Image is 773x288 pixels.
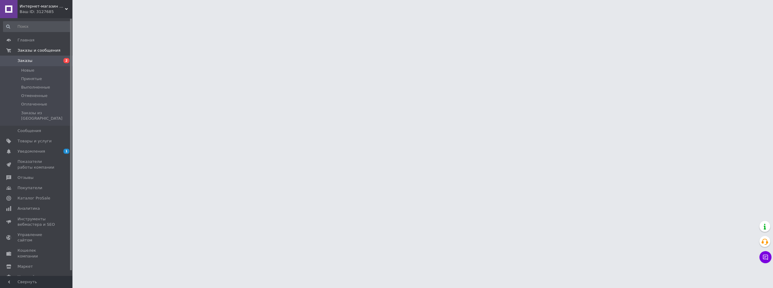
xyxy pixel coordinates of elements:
span: Интернет-магазин DoubleMix [20,4,65,9]
span: Выполненные [21,85,50,90]
span: Отзывы [18,175,34,180]
input: Поиск [3,21,71,32]
span: Аналитика [18,206,40,211]
span: Сообщения [18,128,41,134]
span: Заказы из [GEOGRAPHIC_DATA] [21,110,71,121]
span: Оплаченные [21,102,47,107]
span: Заказы [18,58,32,63]
span: Новые [21,68,34,73]
span: Показатели работы компании [18,159,56,170]
span: Заказы и сообщения [18,48,60,53]
button: Чат с покупателем [759,251,771,263]
span: Покупатели [18,185,42,191]
span: Каталог ProSale [18,196,50,201]
span: Главная [18,37,34,43]
span: 1 [63,149,69,154]
span: Принятые [21,76,42,82]
span: Маркет [18,264,33,269]
span: Товары и услуги [18,138,52,144]
span: Инструменты вебмастера и SEO [18,216,56,227]
span: Управление сайтом [18,232,56,243]
span: Кошелек компании [18,248,56,259]
span: Настройки [18,274,40,280]
div: Ваш ID: 3127685 [20,9,72,15]
span: Уведомления [18,149,45,154]
span: Отмененные [21,93,47,99]
span: 2 [63,58,69,63]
